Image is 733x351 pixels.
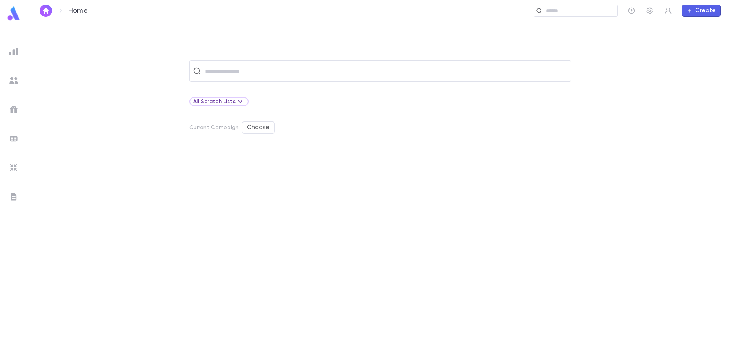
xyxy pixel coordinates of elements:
div: All Scratch Lists [189,97,249,106]
img: batches_grey.339ca447c9d9533ef1741baa751efc33.svg [9,134,18,143]
img: imports_grey.530a8a0e642e233f2baf0ef88e8c9fcb.svg [9,163,18,172]
p: Home [68,6,88,15]
button: Choose [242,121,275,134]
p: Current Campaign [189,125,239,131]
img: home_white.a664292cf8c1dea59945f0da9f25487c.svg [41,8,50,14]
img: campaigns_grey.99e729a5f7ee94e3726e6486bddda8f1.svg [9,105,18,114]
img: logo [6,6,21,21]
div: All Scratch Lists [193,97,245,106]
img: students_grey.60c7aba0da46da39d6d829b817ac14fc.svg [9,76,18,85]
img: letters_grey.7941b92b52307dd3b8a917253454ce1c.svg [9,192,18,201]
img: reports_grey.c525e4749d1bce6a11f5fe2a8de1b229.svg [9,47,18,56]
button: Create [682,5,721,17]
